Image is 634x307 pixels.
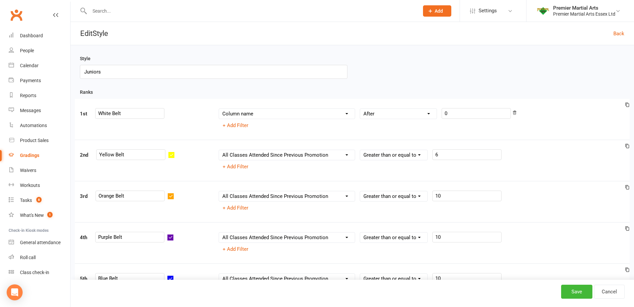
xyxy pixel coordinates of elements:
div: 2nd+ Add Filter [75,140,630,181]
div: Workouts [20,183,40,188]
div: 4th+ Add Filter [75,222,630,263]
div: 2nd [80,151,88,159]
a: General attendance kiosk mode [9,235,70,250]
a: Reports [9,88,70,103]
button: + Add Filter [219,203,252,213]
div: Gradings [20,153,39,158]
input: Search... [88,6,414,16]
div: Calendar [20,63,39,68]
input: Rank title [96,191,165,201]
a: Automations [9,118,70,133]
button: + Add Filter [219,244,252,254]
div: Roll call [20,255,36,260]
input: Rank title [96,149,165,160]
div: Reports [20,93,36,98]
div: Open Intercom Messenger [7,284,23,300]
a: Gradings [9,148,70,163]
div: 5th [80,275,87,283]
div: 4th [80,233,87,241]
a: Class kiosk mode [9,265,70,280]
div: Premier Martial Arts [553,5,615,11]
a: Clubworx [8,7,25,23]
a: Tasks 8 [9,193,70,208]
a: Waivers [9,163,70,178]
div: Premier Martial Arts Essex Ltd [553,11,615,17]
input: Rank title [95,108,164,119]
div: 3rd [80,192,88,200]
a: Cancel [594,285,625,299]
input: Value [432,273,502,284]
input: Rank title [95,273,164,284]
span: 8 [36,197,42,203]
div: Dashboard [20,33,43,38]
a: People [9,43,70,58]
a: Dashboard [9,28,70,43]
input: Value [432,149,502,160]
a: Roll call [9,250,70,265]
a: Back [613,30,624,38]
div: Product Sales [20,138,49,143]
div: 1st+ Add Filter [75,99,630,140]
div: Tasks [20,198,32,203]
div: Waivers [20,168,36,173]
label: Style [80,55,91,62]
div: 5th+ Add Filter [75,263,630,305]
input: Rank title [95,232,164,242]
button: Save [561,285,592,299]
a: Messages [9,103,70,118]
span: Settings [479,3,497,18]
div: Class check-in [20,270,49,275]
input: Value [442,108,511,119]
span: Add [435,8,443,14]
div: What's New [20,213,44,218]
button: + Add Filter [219,162,252,172]
h1: Edit Style [71,22,108,45]
a: What's New1 [9,208,70,223]
button: + Add Filter [219,120,252,130]
input: Value [432,232,502,242]
div: Messages [20,108,41,113]
div: 3rd+ Add Filter [75,181,630,222]
span: 1 [47,212,53,218]
button: Add [423,5,451,17]
a: Calendar [9,58,70,73]
a: Product Sales [9,133,70,148]
a: Workouts [9,178,70,193]
img: thumb_image1619788694.png [536,4,550,18]
div: 1st [80,110,87,118]
div: General attendance [20,240,61,245]
div: Payments [20,78,41,83]
label: Ranks [80,88,93,96]
input: Value [432,191,502,201]
a: Payments [9,73,70,88]
div: Automations [20,123,47,128]
div: People [20,48,34,53]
